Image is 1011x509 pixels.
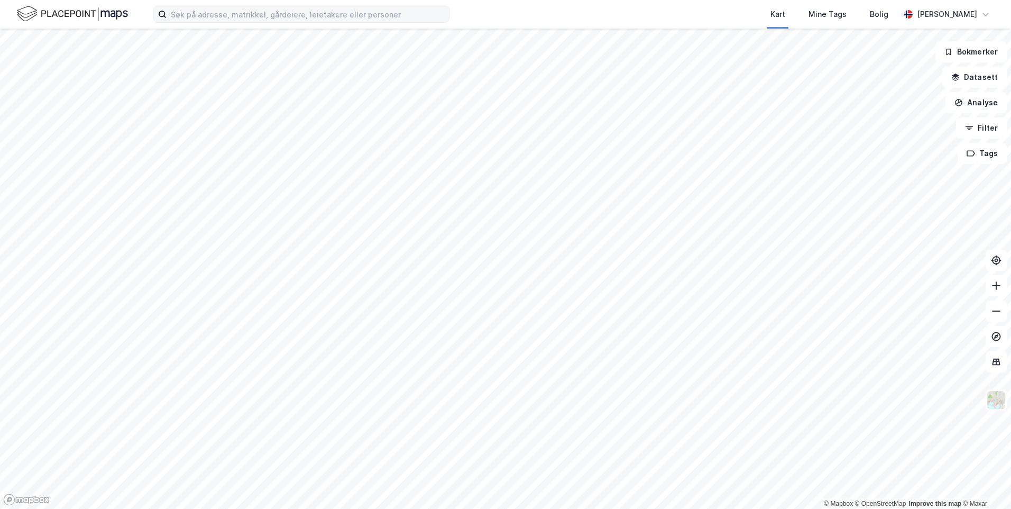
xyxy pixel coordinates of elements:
[958,458,1011,509] iframe: Chat Widget
[855,500,906,507] a: OpenStreetMap
[917,8,977,21] div: [PERSON_NAME]
[824,500,853,507] a: Mapbox
[167,6,449,22] input: Søk på adresse, matrikkel, gårdeiere, leietakere eller personer
[956,117,1007,139] button: Filter
[958,143,1007,164] button: Tags
[808,8,847,21] div: Mine Tags
[3,494,50,506] a: Mapbox homepage
[986,390,1006,410] img: Z
[945,92,1007,113] button: Analyse
[17,5,128,23] img: logo.f888ab2527a4732fd821a326f86c7f29.svg
[935,41,1007,62] button: Bokmerker
[870,8,888,21] div: Bolig
[942,67,1007,88] button: Datasett
[770,8,785,21] div: Kart
[909,500,961,507] a: Improve this map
